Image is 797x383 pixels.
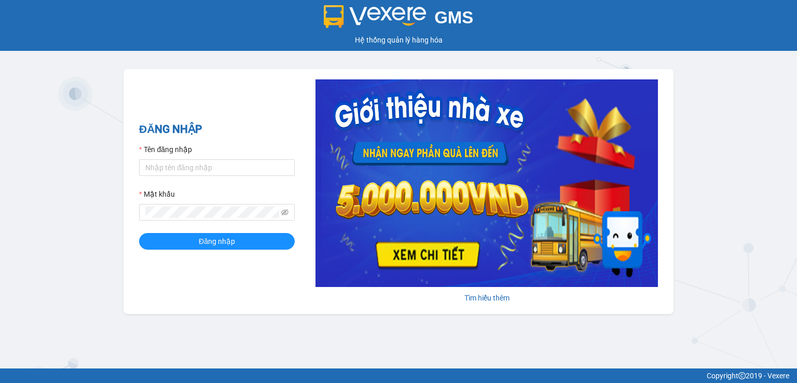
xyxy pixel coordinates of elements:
[139,159,295,176] input: Tên đăng nhập
[324,5,427,28] img: logo 2
[139,144,192,155] label: Tên đăng nhập
[199,236,235,247] span: Đăng nhập
[145,207,279,218] input: Mật khẩu
[8,370,789,381] div: Copyright 2019 - Vexere
[139,188,175,200] label: Mật khẩu
[281,209,288,216] span: eye-invisible
[3,34,794,46] div: Hệ thống quản lý hàng hóa
[738,372,746,379] span: copyright
[315,79,658,287] img: banner-0
[139,121,295,138] h2: ĐĂNG NHẬP
[139,233,295,250] button: Đăng nhập
[315,292,658,304] div: Tìm hiểu thêm
[324,16,474,24] a: GMS
[434,8,473,27] span: GMS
